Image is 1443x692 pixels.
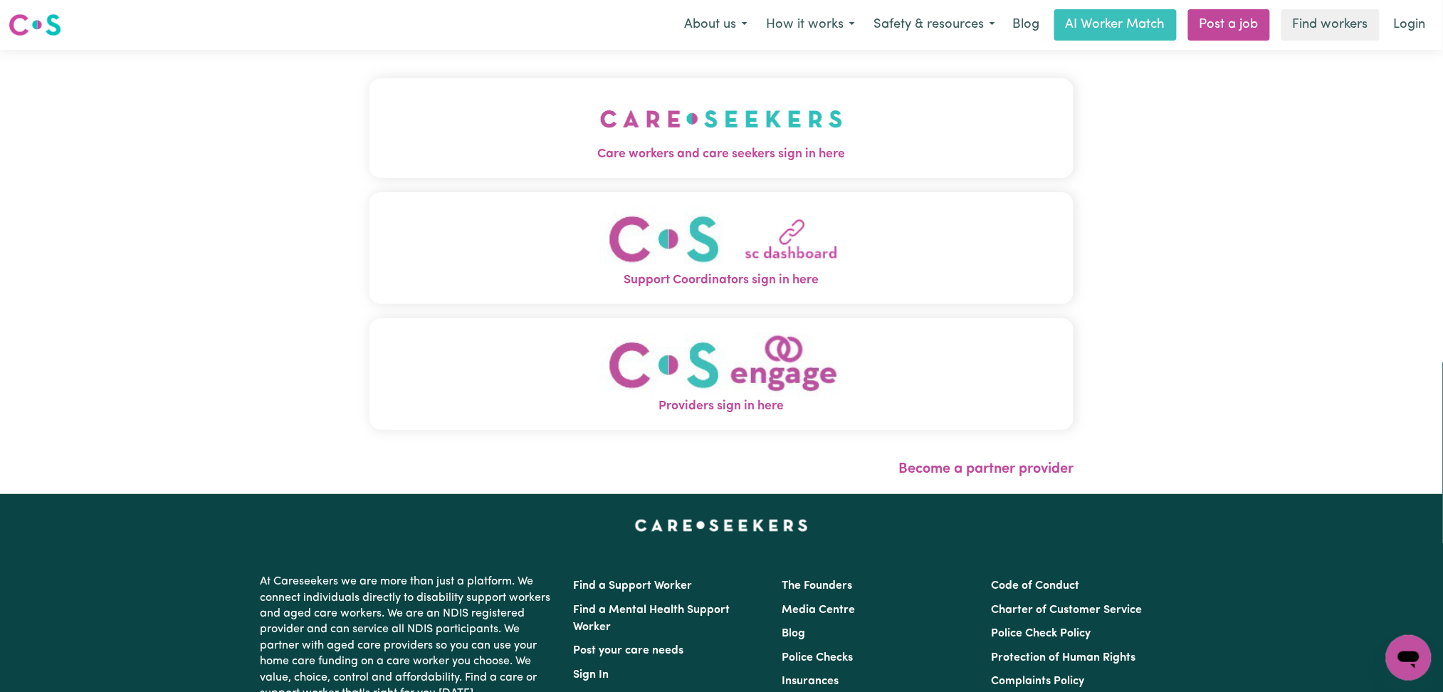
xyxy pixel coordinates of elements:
iframe: Button to launch messaging window [1386,635,1432,681]
a: Become a partner provider [898,462,1074,476]
button: Support Coordinators sign in here [369,192,1074,304]
button: Safety & resources [864,10,1004,40]
span: Care workers and care seekers sign in here [369,145,1074,164]
a: Find workers [1281,9,1380,41]
a: Blog [1004,9,1049,41]
a: Careseekers home page [635,520,808,531]
a: Police Check Policy [991,628,1091,639]
a: Careseekers logo [9,9,61,41]
a: Blog [782,628,806,639]
a: Charter of Customer Service [991,604,1142,616]
a: Login [1385,9,1434,41]
a: Insurances [782,676,839,687]
a: Post your care needs [574,645,684,656]
button: How it works [757,10,864,40]
a: Media Centre [782,604,856,616]
span: Support Coordinators sign in here [369,271,1074,290]
a: Protection of Human Rights [991,652,1135,664]
a: Police Checks [782,652,854,664]
a: Sign In [574,669,609,681]
a: Code of Conduct [991,580,1079,592]
a: The Founders [782,580,853,592]
a: Complaints Policy [991,676,1084,687]
a: Find a Support Worker [574,580,693,592]
a: Find a Mental Health Support Worker [574,604,730,633]
a: Post a job [1188,9,1270,41]
button: About us [675,10,757,40]
button: Providers sign in here [369,318,1074,430]
span: Providers sign in here [369,397,1074,416]
img: Careseekers logo [9,12,61,38]
a: AI Worker Match [1054,9,1177,41]
button: Care workers and care seekers sign in here [369,78,1074,178]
